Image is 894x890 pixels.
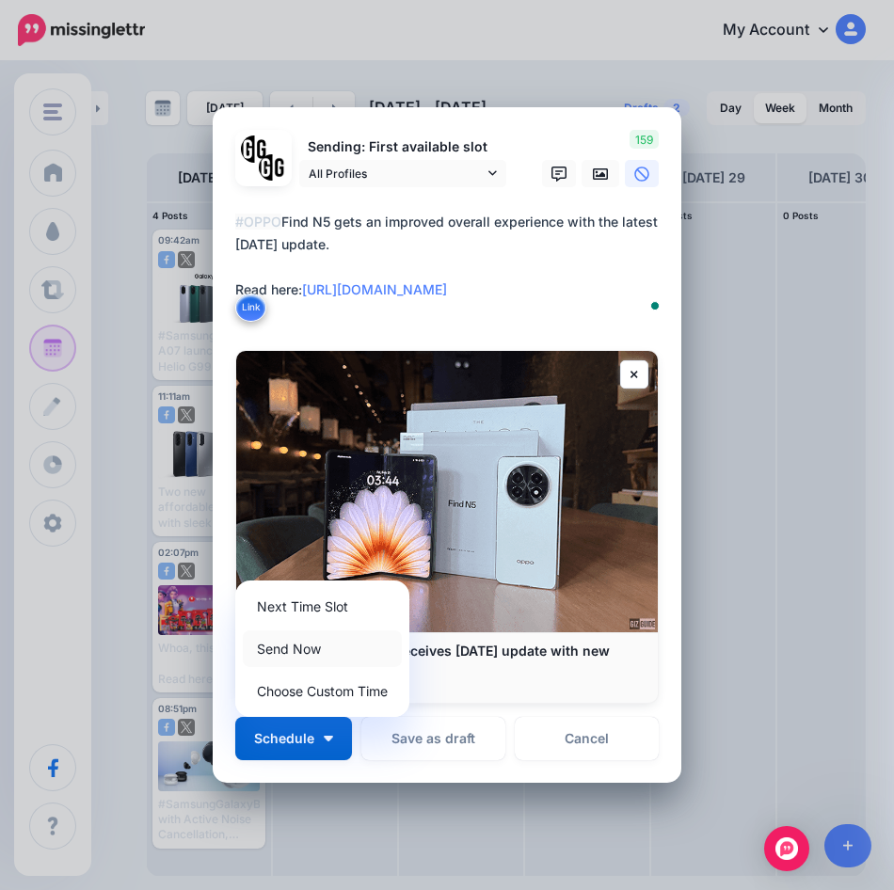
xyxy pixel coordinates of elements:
[235,211,668,324] textarea: To enrich screen reader interactions, please activate Accessibility in Grammarly extension settings
[243,630,402,667] a: Send Now
[235,580,409,717] div: Schedule
[630,130,659,149] span: 159
[241,135,268,163] img: 353459792_649996473822713_4483302954317148903_n-bsa138318.png
[764,826,809,871] div: Open Intercom Messenger
[324,736,333,741] img: arrow-down-white.png
[243,673,402,709] a: Choose Custom Time
[259,154,286,182] img: JT5sWCfR-79925.png
[255,676,639,693] p: [DOMAIN_NAME]
[243,588,402,625] a: Next Time Slot
[235,294,266,322] button: Link
[309,164,484,183] span: All Profiles
[361,717,505,760] button: Save as draft
[235,211,668,301] div: Find N5 gets an improved overall experience with the latest [DATE] update. Read here:
[255,643,610,675] b: ICYMI: OPPO Find N5 receives [DATE] update with new quality of life features
[299,160,506,187] a: All Profiles
[515,717,659,760] a: Cancel
[235,717,352,760] button: Schedule
[299,136,506,158] p: Sending: First available slot
[236,351,658,631] img: ICYMI: OPPO Find N5 receives August 2025 update with new quality of life features
[254,732,314,745] span: Schedule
